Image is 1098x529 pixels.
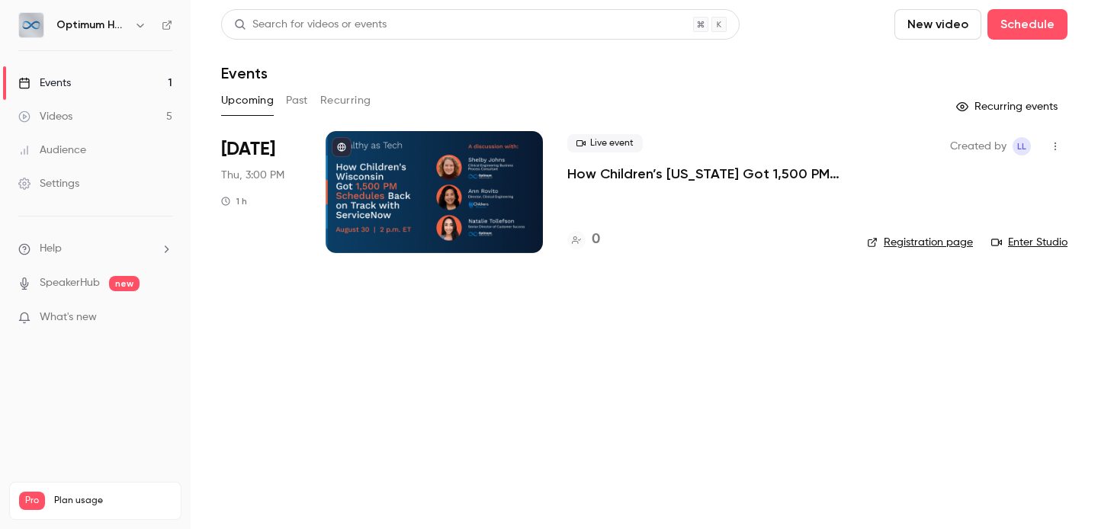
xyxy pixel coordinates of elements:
span: What's new [40,309,97,325]
div: Settings [18,176,79,191]
li: help-dropdown-opener [18,241,172,257]
div: Search for videos or events [234,17,387,33]
div: Aug 28 Thu, 3:00 PM (America/Halifax) [221,131,301,253]
h6: Optimum Healthcare IT [56,18,128,33]
span: LL [1017,137,1026,155]
span: [DATE] [221,137,275,162]
button: New video [894,9,981,40]
span: Thu, 3:00 PM [221,168,284,183]
button: Recurring [320,88,371,113]
span: Pro [19,492,45,510]
h1: Events [221,64,268,82]
span: Plan usage [54,495,172,507]
div: Videos [18,109,72,124]
img: Optimum Healthcare IT [19,13,43,37]
a: How Children’s [US_STATE] Got 1,500 PM Schedules Back on Track With ServiceNow [567,165,843,183]
button: Schedule [987,9,1067,40]
a: 0 [567,229,600,250]
button: Recurring events [949,95,1067,119]
div: Events [18,75,71,91]
h4: 0 [592,229,600,250]
a: Registration page [867,235,973,250]
span: Help [40,241,62,257]
button: Upcoming [221,88,274,113]
a: Enter Studio [991,235,1067,250]
span: Created by [950,137,1006,155]
a: SpeakerHub [40,275,100,291]
span: Lindsay Laidlaw [1013,137,1031,155]
div: Audience [18,143,86,158]
span: Live event [567,134,643,152]
button: Past [286,88,308,113]
span: new [109,276,140,291]
div: 1 h [221,195,247,207]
